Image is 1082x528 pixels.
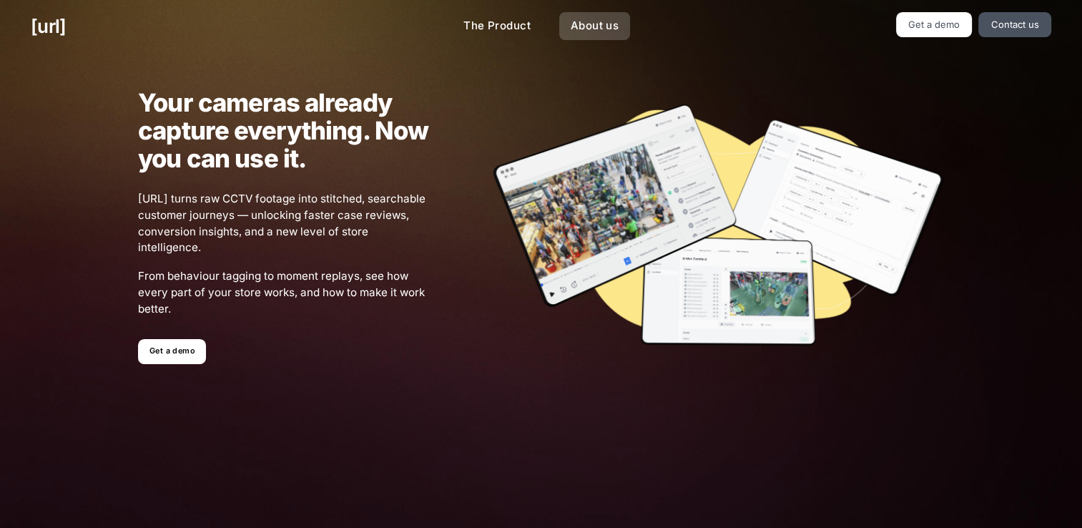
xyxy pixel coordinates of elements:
[31,12,66,40] a: [URL]
[138,339,206,364] a: Get a demo
[896,12,973,37] a: Get a demo
[452,12,542,40] a: The Product
[138,268,429,317] span: From behaviour tagging to moment replays, see how every part of your store works, and how to make...
[978,12,1051,37] a: Contact us
[138,191,429,256] span: [URL] turns raw CCTV footage into stitched, searchable customer journeys — unlocking faster case ...
[559,12,630,40] a: About us
[138,89,429,172] h1: Your cameras already capture everything. Now you can use it.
